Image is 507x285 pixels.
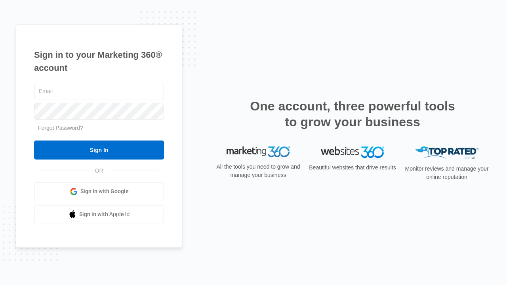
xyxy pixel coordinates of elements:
[34,48,164,74] h1: Sign in to your Marketing 360® account
[321,146,384,158] img: Websites 360
[34,141,164,160] input: Sign In
[79,210,130,218] span: Sign in with Apple Id
[34,182,164,201] a: Sign in with Google
[402,165,491,181] p: Monitor reviews and manage your online reputation
[248,98,457,130] h2: One account, three powerful tools to grow your business
[90,167,109,175] span: OR
[34,83,164,99] input: Email
[80,187,129,196] span: Sign in with Google
[34,205,164,224] a: Sign in with Apple Id
[38,125,83,131] a: Forgot Password?
[227,146,290,158] img: Marketing 360
[214,163,303,179] p: All the tools you need to grow and manage your business
[415,146,478,160] img: Top Rated Local
[308,163,397,172] p: Beautiful websites that drive results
